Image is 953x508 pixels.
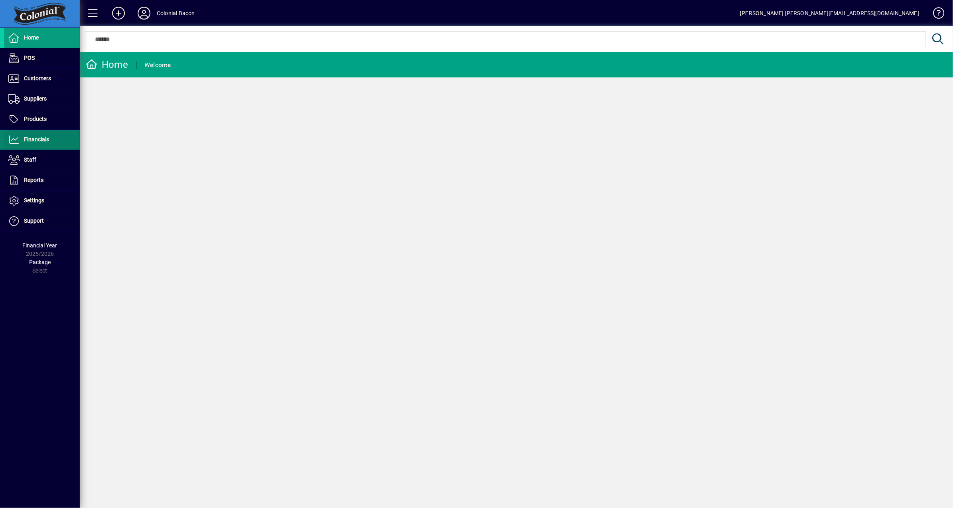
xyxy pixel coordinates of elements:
span: Settings [24,197,44,204]
span: Reports [24,177,43,183]
a: Customers [4,69,80,89]
a: POS [4,48,80,68]
span: Home [24,34,39,41]
div: Colonial Bacon [157,7,195,20]
span: Support [24,217,44,224]
span: POS [24,55,35,61]
span: Package [29,259,51,265]
a: Settings [4,191,80,211]
a: Suppliers [4,89,80,109]
div: Welcome [144,59,171,71]
span: Products [24,116,47,122]
a: Knowledge Base [927,2,943,28]
a: Support [4,211,80,231]
div: Home [86,58,128,71]
span: Staff [24,156,36,163]
a: Reports [4,170,80,190]
a: Staff [4,150,80,170]
span: Customers [24,75,51,81]
span: Suppliers [24,95,47,102]
a: Financials [4,130,80,150]
a: Products [4,109,80,129]
button: Profile [131,6,157,20]
span: Financial Year [23,242,57,249]
button: Add [106,6,131,20]
div: [PERSON_NAME] [PERSON_NAME][EMAIL_ADDRESS][DOMAIN_NAME] [740,7,919,20]
span: Financials [24,136,49,142]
